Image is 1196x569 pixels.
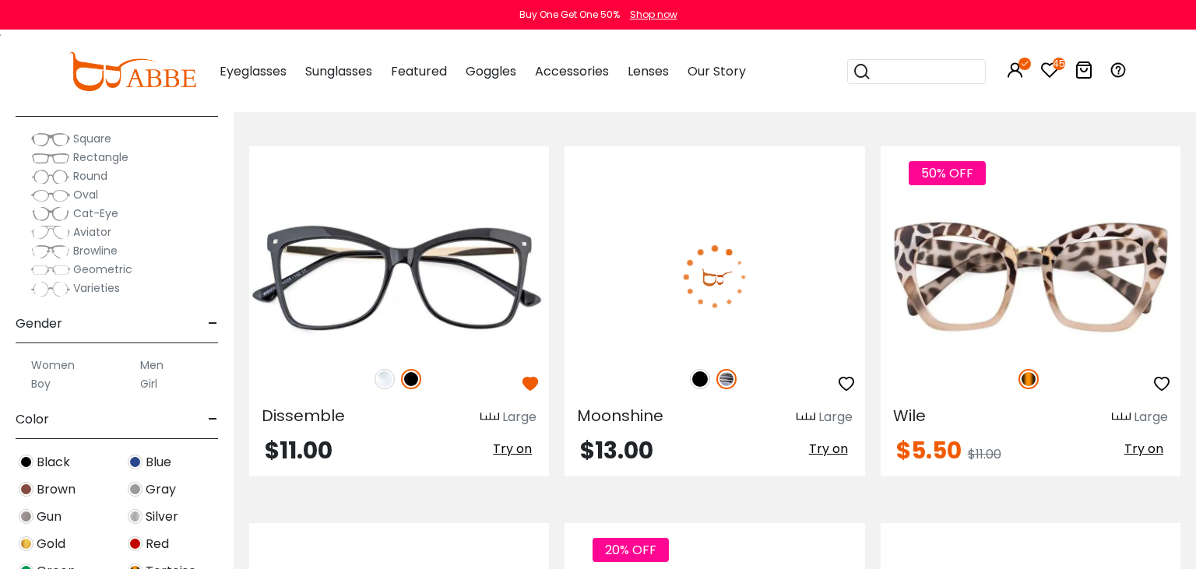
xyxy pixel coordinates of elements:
[688,62,746,80] span: Our Story
[622,8,677,21] a: Shop now
[73,262,132,277] span: Geometric
[37,480,76,499] span: Brown
[31,188,70,203] img: Oval.png
[128,509,142,524] img: Silver
[69,52,196,91] img: abbeglasses.com
[19,536,33,551] img: Gold
[73,187,98,202] span: Oval
[1112,412,1131,423] img: size ruler
[1134,408,1168,427] div: Large
[31,244,70,259] img: Browline.png
[208,401,218,438] span: -
[488,439,536,459] button: Try on
[31,225,70,241] img: Aviator.png
[146,535,169,553] span: Red
[577,405,663,427] span: Moonshine
[1124,440,1163,458] span: Try on
[797,412,815,423] img: size ruler
[73,280,120,296] span: Varieties
[466,62,516,80] span: Goggles
[502,408,536,427] div: Large
[565,202,864,353] img: Striped Moonshine - Acetate ,Universal Bridge Fit
[31,150,70,166] img: Rectangle.png
[31,132,70,147] img: Square.png
[73,168,107,184] span: Round
[535,62,609,80] span: Accessories
[37,535,65,553] span: Gold
[19,482,33,497] img: Brown
[249,202,549,353] img: Black Dissemble - Plastic ,Universal Bridge Fit
[401,369,421,389] img: Black
[375,369,395,389] img: Clear
[630,8,677,22] div: Shop now
[31,169,70,184] img: Round.png
[128,536,142,551] img: Red
[968,445,1001,463] span: $11.00
[628,62,669,80] span: Lenses
[493,440,532,458] span: Try on
[146,508,178,526] span: Silver
[809,440,848,458] span: Try on
[73,205,118,221] span: Cat-Eye
[391,62,447,80] span: Featured
[208,305,218,342] span: -
[31,356,75,374] label: Women
[519,8,620,22] div: Buy One Get One 50%
[73,243,118,258] span: Browline
[265,434,332,467] span: $11.00
[881,202,1180,353] img: Tortoise Wile - Plastic ,Universal Bridge Fit
[31,262,70,278] img: Geometric.png
[140,374,157,393] label: Girl
[146,453,171,472] span: Blue
[73,224,111,240] span: Aviator
[220,62,287,80] span: Eyeglasses
[146,480,176,499] span: Gray
[1018,369,1039,389] img: Tortoise
[16,401,49,438] span: Color
[37,508,62,526] span: Gun
[19,509,33,524] img: Gun
[1120,439,1168,459] button: Try on
[31,374,51,393] label: Boy
[31,206,70,222] img: Cat-Eye.png
[480,412,499,423] img: size ruler
[896,434,962,467] span: $5.50
[140,356,164,374] label: Men
[37,453,70,472] span: Black
[73,131,111,146] span: Square
[1053,58,1065,70] i: 45
[690,369,710,389] img: Black
[804,439,853,459] button: Try on
[73,149,128,165] span: Rectangle
[580,434,653,467] span: $13.00
[128,455,142,469] img: Blue
[716,369,737,389] img: Striped
[305,62,372,80] span: Sunglasses
[818,408,853,427] div: Large
[893,405,926,427] span: Wile
[593,538,669,562] span: 20% OFF
[262,405,345,427] span: Dissemble
[1040,64,1059,82] a: 45
[19,455,33,469] img: Black
[16,305,62,342] span: Gender
[909,161,986,185] span: 50% OFF
[128,482,142,497] img: Gray
[31,281,70,297] img: Varieties.png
